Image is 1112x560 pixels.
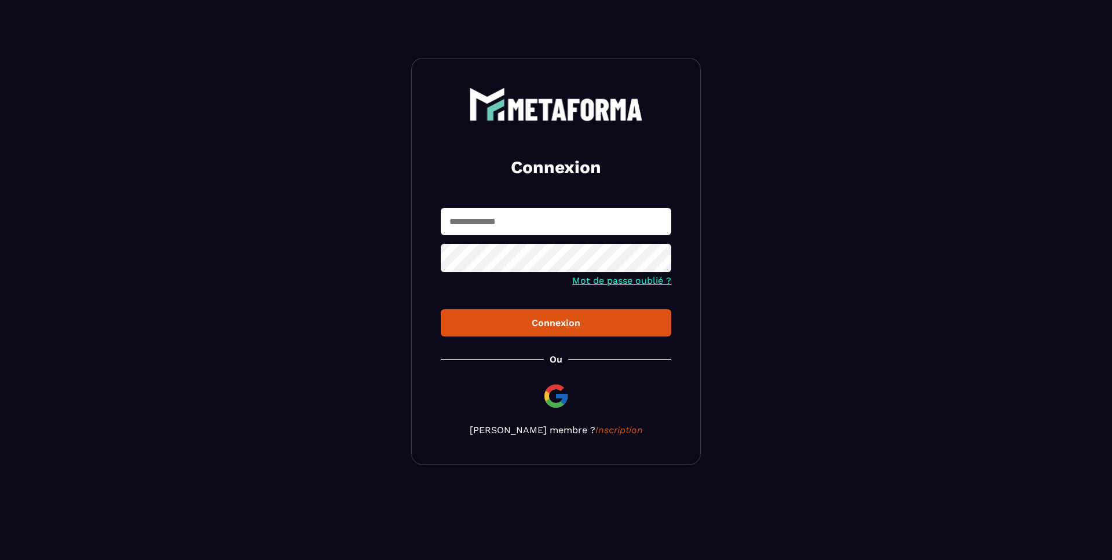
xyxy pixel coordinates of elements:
[441,87,671,121] a: logo
[572,275,671,286] a: Mot de passe oublié ?
[450,317,662,328] div: Connexion
[441,424,671,435] p: [PERSON_NAME] membre ?
[595,424,643,435] a: Inscription
[441,309,671,336] button: Connexion
[469,87,643,121] img: logo
[455,156,657,179] h2: Connexion
[550,354,562,365] p: Ou
[542,382,570,410] img: google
